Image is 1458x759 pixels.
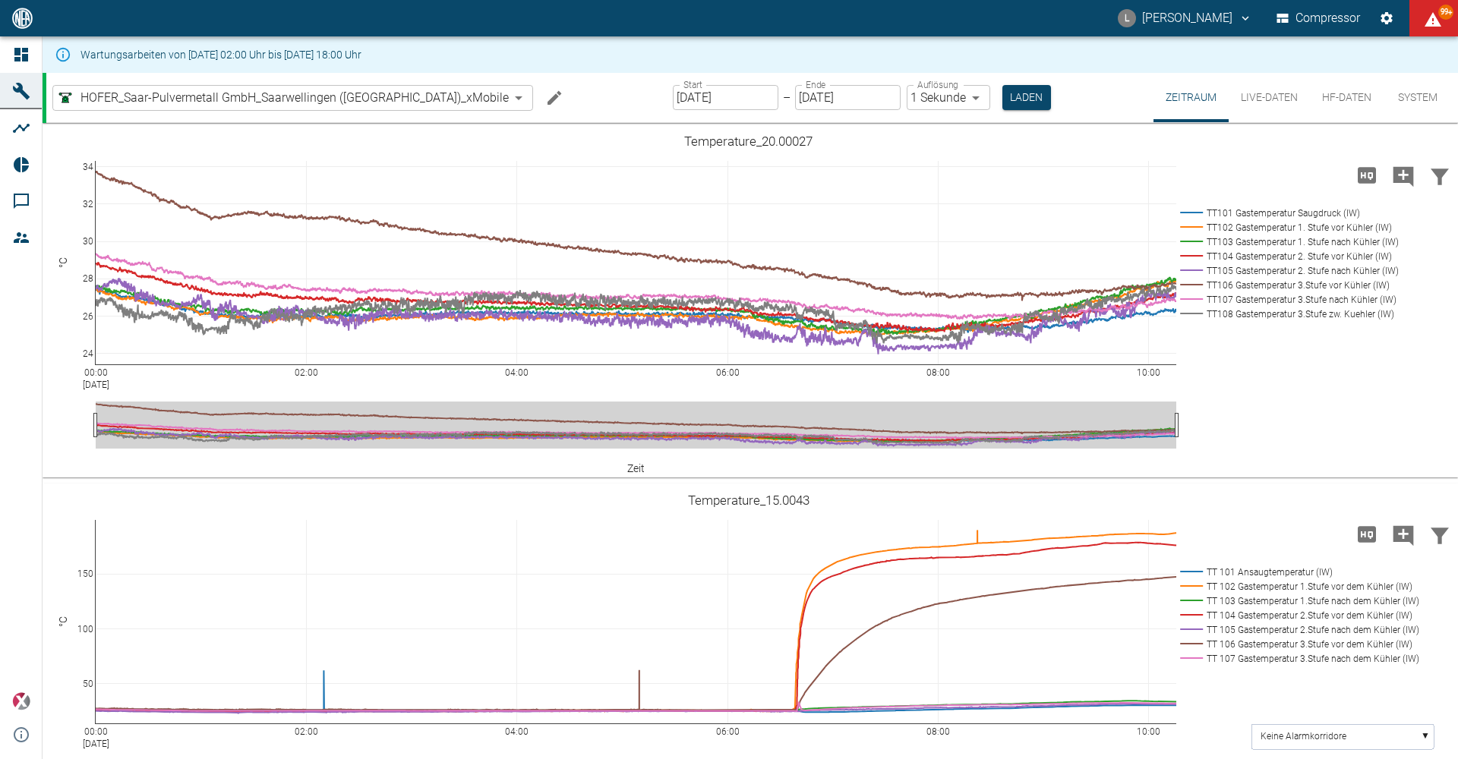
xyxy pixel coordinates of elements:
[1310,73,1384,122] button: HF-Daten
[1349,167,1385,181] span: Hohe Auflösung
[1373,5,1400,32] button: Einstellungen
[1002,85,1051,110] button: Laden
[1384,73,1452,122] button: System
[1116,5,1254,32] button: luca.corigliano@neuman-esser.com
[917,78,958,91] label: Auflösung
[1261,731,1346,742] text: Keine Alarmkorridore
[1422,515,1458,554] button: Daten filtern
[56,89,509,107] a: HOFER_Saar-Pulvermetall GmbH_Saarwellingen ([GEOGRAPHIC_DATA])_xMobile
[11,8,34,28] img: logo
[795,85,901,110] input: DD.MM.YYYY
[683,78,702,91] label: Start
[1153,73,1229,122] button: Zeitraum
[12,692,30,710] img: Xplore Logo
[806,78,825,91] label: Ende
[1229,73,1310,122] button: Live-Daten
[1385,156,1422,195] button: Kommentar hinzufügen
[539,83,570,113] button: Machine bearbeiten
[1273,5,1364,32] button: Compressor
[1438,5,1453,20] span: 99+
[80,89,509,106] span: HOFER_Saar-Pulvermetall GmbH_Saarwellingen ([GEOGRAPHIC_DATA])_xMobile
[1422,156,1458,195] button: Daten filtern
[1349,526,1385,540] span: Hohe Auflösung
[1385,515,1422,554] button: Kommentar hinzufügen
[907,85,990,110] div: 1 Sekunde
[1118,9,1136,27] div: L
[783,89,791,106] p: –
[80,41,361,68] div: Wartungsarbeiten von [DATE] 02:00 Uhr bis [DATE] 18:00 Uhr
[673,85,778,110] input: DD.MM.YYYY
